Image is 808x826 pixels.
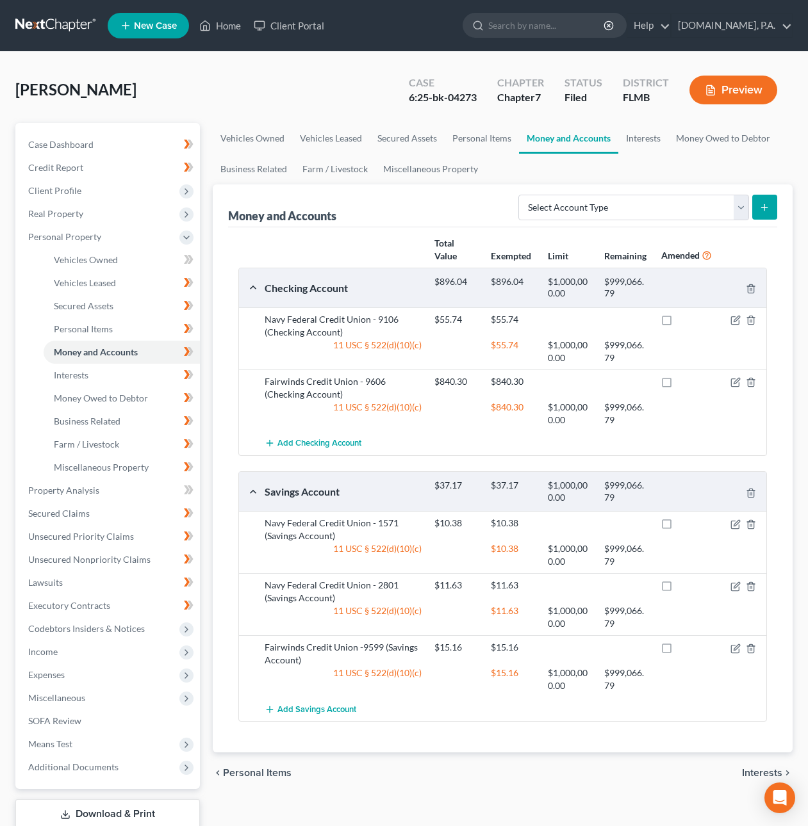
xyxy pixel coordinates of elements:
a: SOFA Review [18,709,200,733]
input: Search by name... [488,13,606,37]
a: Farm / Livestock [44,433,200,456]
div: Navy Federal Credit Union - 2801 (Savings Account) [258,579,428,604]
div: $1,000,000.00 [541,604,598,630]
div: 11 USC § 522(d)(10)(c) [258,401,428,426]
div: $10.38 [484,517,541,530]
span: Case Dashboard [28,139,94,150]
a: Business Related [213,154,295,184]
span: Add Savings Account [277,704,356,715]
div: $999,066.79 [598,276,654,300]
div: $10.38 [484,542,541,568]
a: Secured Assets [44,295,200,318]
a: Miscellaneous Property [375,154,486,184]
span: Business Related [54,416,120,426]
div: $1,000,000.00 [541,480,598,503]
div: 11 USC § 522(d)(10)(c) [258,542,428,568]
div: $999,066.79 [598,401,654,426]
span: Lawsuits [28,577,63,588]
a: Unsecured Priority Claims [18,525,200,548]
div: $1,000,000.00 [541,667,598,692]
div: $1,000,000.00 [541,542,598,568]
div: $840.30 [428,375,484,388]
div: Chapter [497,90,544,105]
div: 6:25-bk-04273 [409,90,477,105]
span: Executory Contracts [28,600,110,611]
strong: Total Value [434,238,457,261]
span: Property Analysis [28,485,99,496]
span: Vehicles Leased [54,277,116,288]
span: Money Owed to Debtor [54,393,148,403]
div: $1,000,000.00 [541,339,598,364]
div: $896.04 [484,276,541,300]
a: Money and Accounts [44,341,200,364]
a: Secured Assets [370,123,445,154]
a: Case Dashboard [18,133,200,156]
strong: Remaining [604,250,647,261]
div: $840.30 [484,375,541,388]
div: $999,066.79 [598,667,654,692]
div: $55.74 [484,339,541,364]
i: chevron_left [213,768,223,778]
a: Personal Items [445,123,519,154]
div: $999,066.79 [598,339,654,364]
div: Savings Account [258,485,428,498]
span: 7 [535,91,541,103]
div: $15.16 [484,667,541,692]
div: 11 USC § 522(d)(10)(c) [258,339,428,364]
span: Interests [742,768,782,778]
div: FLMB [623,90,669,105]
a: Interests [618,123,668,154]
div: Navy Federal Credit Union - 9106 (Checking Account) [258,313,428,339]
span: Vehicles Owned [54,254,118,265]
div: Checking Account [258,281,428,295]
a: Help [627,14,670,37]
span: Real Property [28,208,83,219]
div: Status [565,76,602,90]
a: Farm / Livestock [295,154,375,184]
a: Credit Report [18,156,200,179]
a: Miscellaneous Property [44,456,200,479]
div: $55.74 [428,313,484,326]
a: Executory Contracts [18,594,200,617]
a: Vehicles Owned [213,123,292,154]
div: $37.17 [484,480,541,503]
a: Interests [44,364,200,387]
div: $37.17 [428,480,484,503]
a: Home [193,14,247,37]
div: $15.16 [428,641,484,654]
button: chevron_left Personal Items [213,768,292,778]
span: Additional Documents [28,761,119,772]
a: [DOMAIN_NAME], P.A. [672,14,792,37]
a: Unsecured Nonpriority Claims [18,548,200,571]
div: Navy Federal Credit Union - 1571 (Savings Account) [258,517,428,542]
button: Interests chevron_right [742,768,793,778]
button: Preview [689,76,777,104]
span: Personal Items [223,768,292,778]
div: $999,066.79 [598,542,654,568]
div: $999,066.79 [598,604,654,630]
span: Personal Property [28,231,101,242]
a: Money Owed to Debtor [44,387,200,410]
span: New Case [134,21,177,31]
a: Money Owed to Debtor [668,123,778,154]
div: $840.30 [484,401,541,426]
a: Vehicles Owned [44,248,200,271]
span: Farm / Livestock [54,439,119,449]
span: Codebtors Insiders & Notices [28,623,145,634]
div: $11.63 [484,579,541,592]
strong: Limit [548,250,568,261]
i: chevron_right [782,768,793,778]
div: Filed [565,90,602,105]
span: Interests [54,369,88,380]
span: Secured Assets [54,300,113,311]
a: Property Analysis [18,479,200,502]
button: Add Checking Account [265,432,361,455]
div: $1,000,000.00 [541,276,598,300]
div: $896.04 [428,276,484,300]
span: Credit Report [28,162,83,173]
a: Client Portal [247,14,331,37]
span: Miscellaneous Property [54,462,149,473]
div: $10.38 [428,517,484,530]
div: Fairwinds Credit Union - 9606 (Checking Account) [258,375,428,401]
div: $15.16 [484,641,541,654]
